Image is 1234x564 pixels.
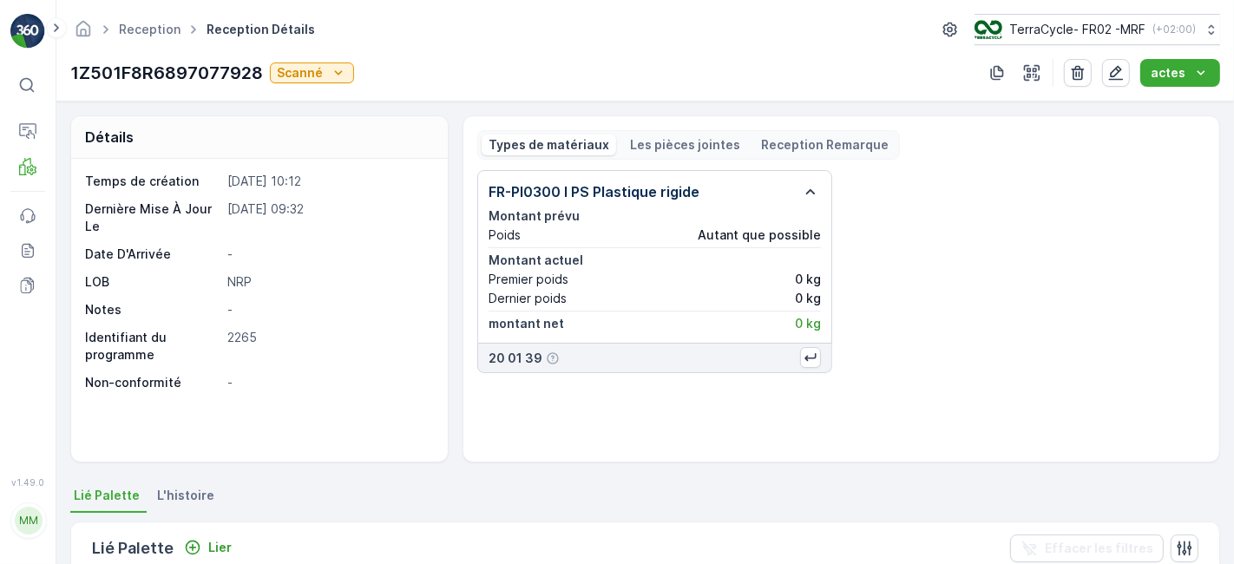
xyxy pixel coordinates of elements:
p: NRP [227,273,430,291]
p: Autant que possible [698,226,821,244]
p: Détails [85,127,134,148]
span: L'histoire [157,487,214,504]
div: Aide Icône d'info-bulle [546,351,560,365]
p: 20 01 39 [489,350,542,367]
p: Scanné [277,64,323,82]
p: Les pièces jointes [630,136,740,154]
p: ( +02:00 ) [1152,23,1196,36]
p: Premier poids [489,271,568,288]
p: [DATE] 10:12 [227,173,430,190]
p: Identifiant du programme [85,329,220,364]
a: Page d'accueil [74,26,93,41]
p: Date D'Arrivée [85,246,220,263]
a: Reception [119,22,181,36]
p: 2265 [227,329,430,364]
p: Reception Remarque [761,136,889,154]
p: Montant actuel [489,252,821,269]
p: Montant prévu [489,207,821,225]
p: Notes [85,301,220,318]
p: FR-PI0300 I PS Plastique rigide [489,181,699,202]
p: montant net [489,315,564,332]
p: TerraCycle- FR02 -MRF [1009,21,1145,38]
span: Lié Palette [74,487,140,504]
p: actes [1151,64,1185,82]
img: logo [10,14,45,49]
button: Lier [177,537,239,558]
p: 0 kg [795,315,821,332]
span: v 1.49.0 [10,477,45,488]
span: Reception Détails [203,21,318,38]
p: Dernier poids [489,290,567,307]
p: - [227,301,430,318]
p: LOB [85,273,220,291]
p: Lié Palette [92,536,174,561]
button: Effacer les filtres [1010,534,1164,562]
p: Lier [208,539,232,556]
p: - [227,246,430,263]
button: Scanné [270,62,354,83]
p: 0 kg [795,271,821,288]
img: terracycle.png [975,20,1002,39]
p: 1Z501F8R6897077928 [70,60,263,86]
p: Temps de création [85,173,220,190]
div: MM [15,507,43,534]
p: Poids [489,226,521,244]
p: Non-conformité [85,374,220,391]
button: TerraCycle- FR02 -MRF(+02:00) [975,14,1220,45]
p: 0 kg [795,290,821,307]
p: [DATE] 09:32 [227,200,430,235]
button: actes [1140,59,1220,87]
p: - [227,374,430,391]
p: Types de matériaux [489,136,609,154]
p: Dernière Mise À Jour Le [85,200,220,235]
p: Effacer les filtres [1045,540,1153,557]
button: MM [10,491,45,550]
